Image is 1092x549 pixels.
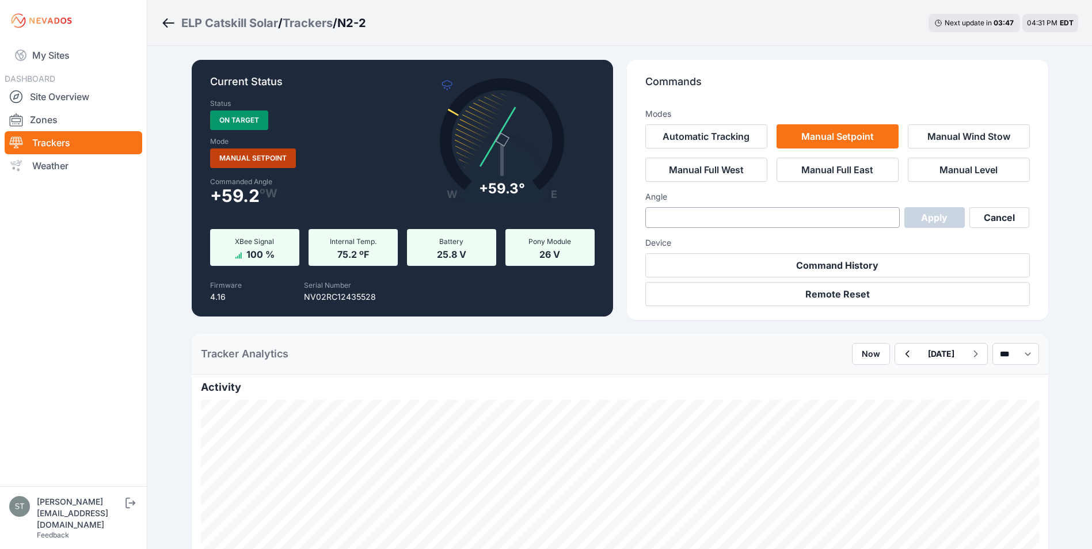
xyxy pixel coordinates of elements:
span: 04:31 PM [1027,18,1057,27]
a: Zones [5,108,142,131]
button: Manual Full East [777,158,899,182]
span: 25.8 V [437,246,466,260]
h2: Tracker Analytics [201,346,288,362]
button: Manual Wind Stow [908,124,1030,148]
p: 4.16 [210,291,242,303]
button: Manual Full West [645,158,767,182]
h3: Device [645,237,1030,249]
button: [DATE] [919,344,964,364]
span: XBee Signal [235,237,274,246]
img: Nevados [9,12,74,30]
a: Trackers [5,131,142,154]
button: Manual Level [908,158,1030,182]
label: Serial Number [304,281,351,289]
a: ELP Catskill Solar [181,15,278,31]
button: Automatic Tracking [645,124,767,148]
div: [PERSON_NAME][EMAIL_ADDRESS][DOMAIN_NAME] [37,496,123,531]
button: Manual Setpoint [777,124,899,148]
span: º W [260,189,277,198]
h2: Activity [201,379,1039,395]
label: Status [210,99,231,108]
span: Next update in [945,18,992,27]
span: Battery [439,237,463,246]
span: On Target [210,110,268,130]
button: Now [852,343,890,365]
img: steve@nevados.solar [9,496,30,517]
div: 03 : 47 [994,18,1014,28]
span: Internal Temp. [330,237,376,246]
h3: Angle [645,191,1030,203]
span: Manual Setpoint [210,148,296,168]
span: / [278,15,283,31]
div: + 59.3° [479,180,525,198]
a: My Sites [5,41,142,69]
p: Current Status [210,74,595,99]
h3: N2-2 [337,15,366,31]
span: EDT [1060,18,1074,27]
h3: Modes [645,108,671,120]
a: Weather [5,154,142,177]
button: Remote Reset [645,282,1030,306]
button: Command History [645,253,1030,277]
a: Site Overview [5,85,142,108]
span: / [333,15,337,31]
p: Commands [645,74,1030,99]
a: Feedback [37,531,69,539]
nav: Breadcrumb [161,8,366,38]
label: Firmware [210,281,242,289]
span: 100 % [246,246,275,260]
span: DASHBOARD [5,74,55,83]
label: Commanded Angle [210,177,395,186]
p: NV02RC12435528 [304,291,376,303]
span: + 59.2 [210,189,260,203]
a: Trackers [283,15,333,31]
label: Mode [210,137,229,146]
span: Pony Module [528,237,571,246]
button: Cancel [969,207,1030,228]
span: 26 V [539,246,560,260]
span: 75.2 ºF [337,246,369,260]
button: Apply [904,207,965,228]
